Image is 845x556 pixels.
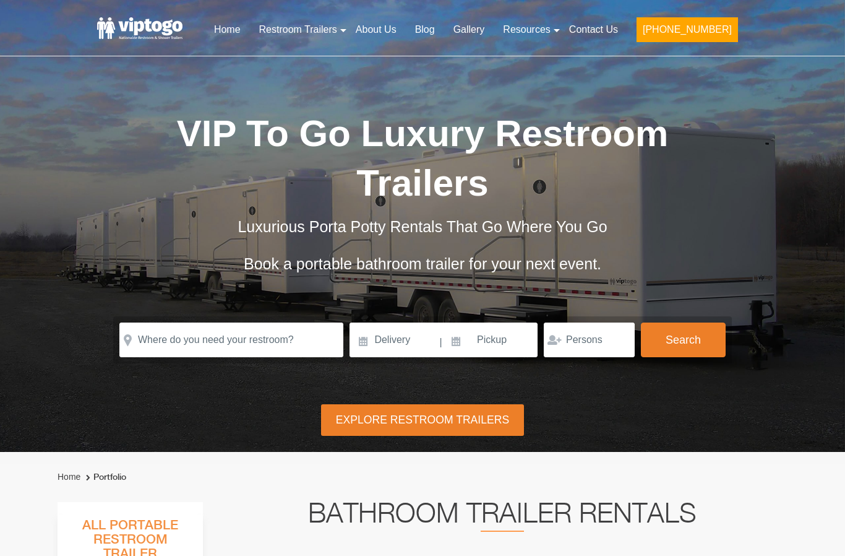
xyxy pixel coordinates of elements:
input: Pickup [444,323,538,357]
button: [PHONE_NUMBER] [637,17,738,42]
a: Blog [406,16,444,43]
span: Luxurious Porta Potty Rentals That Go Where You Go [238,218,607,235]
span: Book a portable bathroom trailer for your next event. [244,255,601,272]
a: Home [205,16,250,43]
div: Explore Restroom Trailers [321,404,524,436]
input: Where do you need your restroom? [119,323,343,357]
span: VIP To Go Luxury Restroom Trailers [177,113,669,204]
h2: Bathroom Trailer Rentals [220,502,785,532]
a: Gallery [444,16,494,43]
button: Search [641,323,726,357]
a: Restroom Trailers [250,16,346,43]
a: Contact Us [560,16,627,43]
a: Home [58,472,80,482]
a: [PHONE_NUMBER] [627,16,747,50]
span: | [440,323,442,362]
a: Resources [494,16,559,43]
input: Delivery [350,323,438,357]
li: Portfolio [83,470,126,485]
input: Persons [544,323,635,357]
a: About Us [346,16,406,43]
